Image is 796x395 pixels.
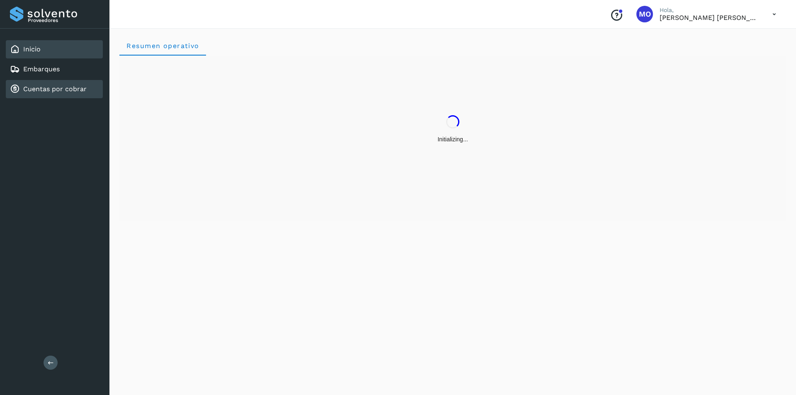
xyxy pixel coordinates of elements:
[23,85,87,93] a: Cuentas por cobrar
[6,80,103,98] div: Cuentas por cobrar
[6,40,103,58] div: Inicio
[28,17,99,23] p: Proveedores
[23,65,60,73] a: Embarques
[660,7,759,14] p: Hola,
[126,42,199,50] span: Resumen operativo
[23,45,41,53] a: Inicio
[660,14,759,22] p: Macaria Olvera Camarillo
[6,60,103,78] div: Embarques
